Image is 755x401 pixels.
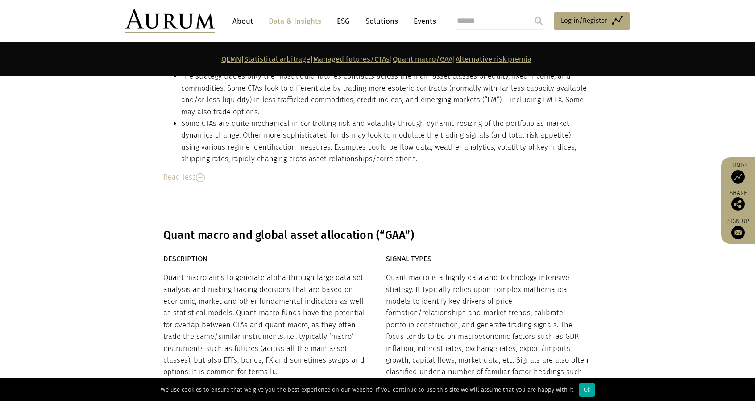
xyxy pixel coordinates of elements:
[125,9,215,33] img: Aurum
[244,55,310,63] a: Statistical arbitrage
[332,13,354,29] a: ESG
[561,15,607,26] span: Log in/Register
[456,55,531,63] a: Alternative risk premia
[731,226,745,239] img: Sign up to our newsletter
[221,55,241,63] a: QEMN
[163,229,589,242] h3: Quant macro and global asset allocation (“GAA”)
[530,12,548,30] input: Submit
[409,13,436,29] a: Events
[731,197,745,211] img: Share this post
[313,55,390,63] a: Managed futures/CTAs
[163,255,207,263] strong: DESCRIPTION
[579,383,595,397] div: Ok
[386,272,589,390] div: Quant macro is a highly data and technology intensive strategy. It typically relies upon complex ...
[726,190,751,211] div: Share
[554,12,630,30] a: Log in/Register
[221,55,531,63] strong: | | | |
[196,173,205,182] img: Read Less
[163,171,589,183] div: Read less
[726,217,751,239] a: Sign up
[264,13,326,29] a: Data & Insights
[181,118,589,165] li: Some CTAs are quite mechanical in controlling risk and volatility through dynamic resizing of the...
[393,55,452,63] a: Quant macro/GAA
[386,255,431,263] strong: SIGNAL TYPES
[361,13,402,29] a: Solutions
[726,162,751,184] a: Funds
[163,272,367,378] div: Quant macro aims to generate alpha through large data set analysis and making trading decisions t...
[731,170,745,184] img: Access Funds
[181,71,589,118] li: The strategy trades only the most liquid futures contracts across the main asset classes of equit...
[228,13,257,29] a: About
